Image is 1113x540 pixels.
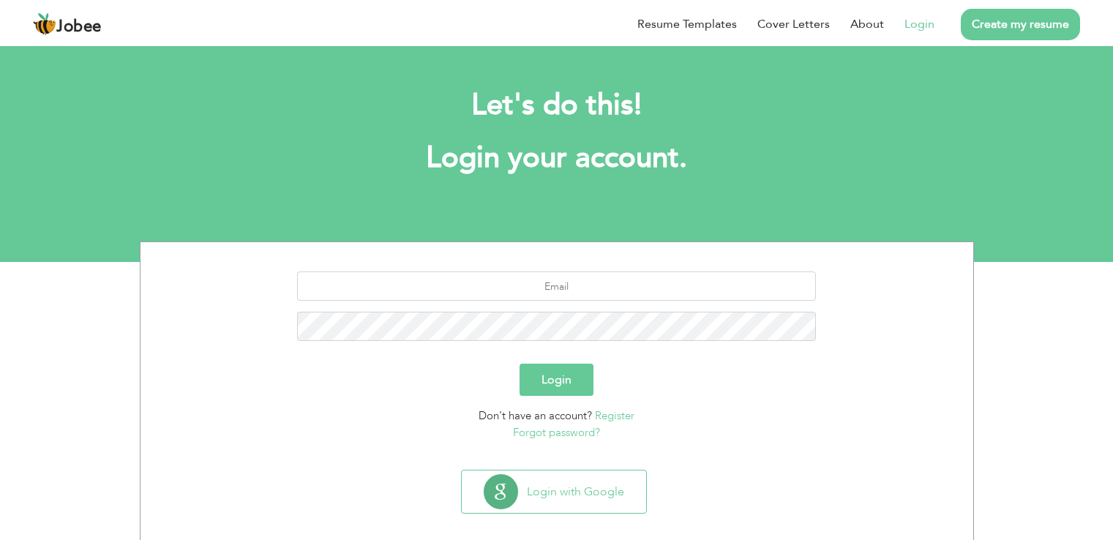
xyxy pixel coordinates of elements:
a: Login [904,15,934,33]
img: jobee.io [33,12,56,36]
button: Login [520,364,593,396]
span: Jobee [56,19,102,35]
a: Resume Templates [637,15,737,33]
a: Jobee [33,12,102,36]
a: Register [595,408,634,423]
h1: Login your account. [162,139,952,177]
h2: Let's do this! [162,86,952,124]
button: Login with Google [462,470,646,513]
span: Don't have an account? [479,408,592,423]
input: Email [297,271,816,301]
a: About [850,15,884,33]
a: Cover Letters [757,15,830,33]
a: Create my resume [961,9,1080,40]
a: Forgot password? [513,425,600,440]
